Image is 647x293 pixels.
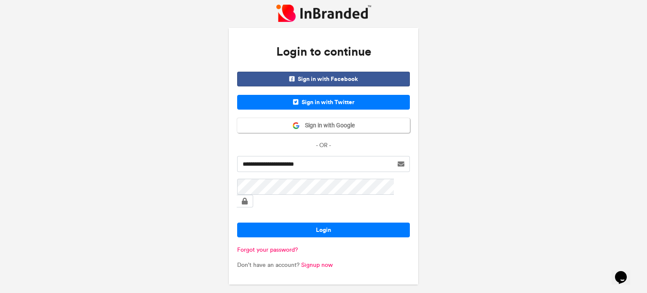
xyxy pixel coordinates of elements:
[237,118,410,133] button: Sign in with Google
[237,223,410,237] button: Login
[301,261,333,269] a: Signup now
[276,5,371,22] img: InBranded Logo
[612,259,639,285] iframe: chat widget
[237,141,410,150] p: - OR -
[237,261,410,269] p: Don't have an account?
[237,36,410,67] h3: Login to continue
[237,246,298,253] a: Forgot your password?
[237,95,410,110] span: Sign in with Twitter
[300,121,355,130] span: Sign in with Google
[237,72,410,86] span: Sign in with Facebook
